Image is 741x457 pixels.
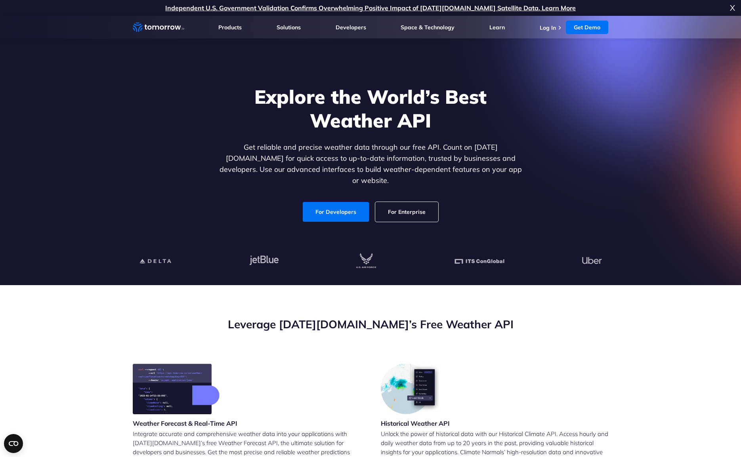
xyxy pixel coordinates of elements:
[336,24,366,31] a: Developers
[165,4,576,12] a: Independent U.S. Government Validation Confirms Overwhelming Positive Impact of [DATE][DOMAIN_NAM...
[381,419,450,428] h3: Historical Weather API
[218,24,242,31] a: Products
[218,142,523,186] p: Get reliable and precise weather data through our free API. Count on [DATE][DOMAIN_NAME] for quic...
[375,202,438,222] a: For Enterprise
[540,24,556,31] a: Log In
[133,419,237,428] h3: Weather Forecast & Real-Time API
[133,317,608,332] h2: Leverage [DATE][DOMAIN_NAME]’s Free Weather API
[303,202,369,222] a: For Developers
[489,24,505,31] a: Learn
[401,24,455,31] a: Space & Technology
[566,21,608,34] a: Get Demo
[133,21,184,33] a: Home link
[277,24,301,31] a: Solutions
[218,85,523,132] h1: Explore the World’s Best Weather API
[4,434,23,453] button: Open CMP widget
